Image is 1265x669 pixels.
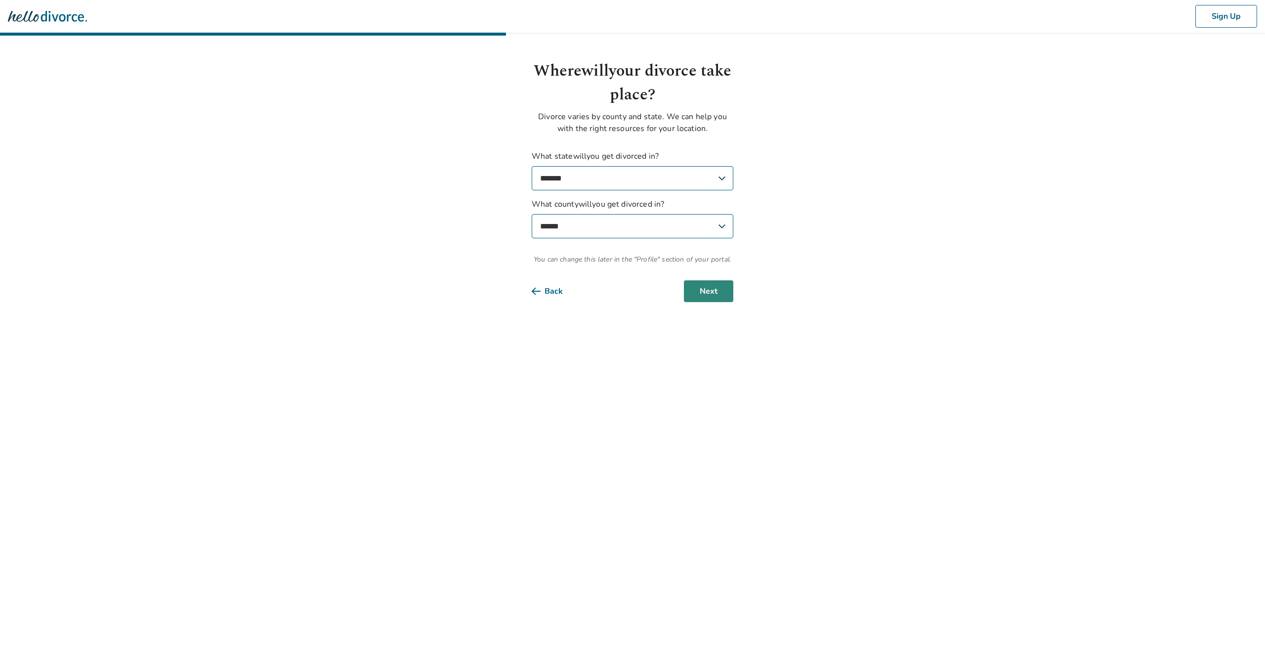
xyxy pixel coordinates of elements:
[532,150,733,190] label: What state will you get divorced in?
[684,280,733,302] button: Next
[532,198,733,238] label: What county will you get divorced in?
[1216,622,1265,669] iframe: Chat Widget
[532,166,733,190] select: What statewillyou get divorced in?
[1195,5,1257,28] button: Sign Up
[532,280,579,302] button: Back
[8,6,87,26] img: Hello Divorce Logo
[532,254,733,265] span: You can change this later in the "Profile" section of your portal.
[532,111,733,134] p: Divorce varies by county and state. We can help you with the right resources for your location.
[532,214,733,238] select: What countywillyou get divorced in?
[532,59,733,107] h1: Where will your divorce take place?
